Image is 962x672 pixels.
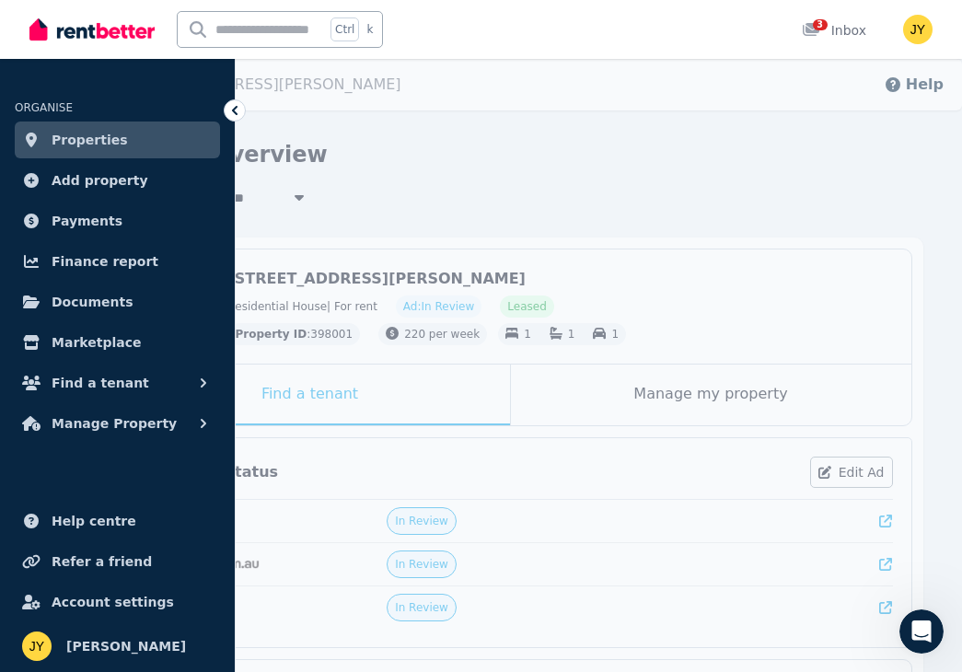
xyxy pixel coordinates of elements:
a: Payments [15,203,220,239]
div: Fantastic! Could you please confirm if room 2 looks correct now? [29,157,287,193]
span: Account settings [52,591,174,613]
a: Account settings [15,584,220,620]
span: In Review [395,600,448,615]
div: I think I make it [238,61,339,79]
button: Manage Property [15,405,220,442]
span: Help centre [52,510,136,532]
a: Documents [15,284,220,320]
div: Great! Please ask your tenant from room 1, to click “Pay Now” on their account to trigger the bon... [15,274,302,387]
textarea: Message… [16,492,353,524]
span: 1 [568,328,575,341]
button: Help [884,74,944,96]
span: Ad: In Review [403,299,474,314]
button: go back [12,7,47,42]
div: yes, it looks ok now [212,230,339,249]
span: 3 [813,19,828,30]
span: Ctrl [330,17,359,41]
button: Home [288,7,323,42]
a: Edit Ad [810,457,893,488]
button: Emoji picker [29,531,43,546]
a: Marketplace [15,324,220,361]
span: Amazing [217,456,243,481]
button: Upload attachment [87,531,102,546]
nav: Breadcrumb [59,59,423,110]
div: JIAN says… [15,91,354,146]
span: Payments [52,210,122,232]
div: The RentBetter Team says… [15,401,354,532]
img: JIAN YU [22,631,52,661]
span: In Review [395,514,448,528]
a: Help centre [15,503,220,539]
span: [STREET_ADDRESS][PERSON_NAME] [228,270,526,287]
button: Gif picker [58,531,73,546]
a: Properties [15,122,220,158]
span: Manage Property [52,412,177,434]
div: Fantastic! Could you please confirm if room 2 looks correct now? [15,146,302,204]
div: could you please confirm? [156,91,354,132]
button: Send a message… [316,524,345,553]
a: Add property [15,162,220,199]
span: Finance report [52,250,158,272]
span: Find a tenant [52,372,149,394]
span: OK [131,456,156,481]
div: JIAN says… [15,50,354,92]
span: k [366,22,373,37]
div: Manage my property [511,365,911,425]
img: JIAN YU [903,15,933,44]
a: Finance report [15,243,220,280]
h1: The RentBetter Team [89,17,243,31]
span: 220 per week [404,328,480,341]
div: JIAN says… [15,219,354,274]
span: Properties [52,129,128,151]
div: Find a tenant [110,365,510,425]
div: : 398001 [228,323,361,345]
img: RentBetter [29,16,155,43]
span: Property ID [236,327,307,342]
button: Find a tenant [15,365,220,401]
div: yes, it looks ok now [197,219,354,260]
span: 1 [611,328,619,341]
img: Profile image for The RentBetter Team [52,10,82,40]
a: [STREET_ADDRESS][PERSON_NAME] [133,75,401,93]
span: Great [174,456,200,481]
span: Marketplace [52,331,141,353]
span: Refer a friend [52,550,152,573]
div: Close [323,7,356,41]
a: Refer a friend [15,543,220,580]
span: Terrible [44,456,70,481]
span: Bad [87,456,113,481]
span: Documents [52,291,133,313]
span: Add property [52,169,148,191]
div: Rate your conversation [34,421,253,443]
div: could you please confirm? [170,102,339,121]
span: In Review [395,557,448,572]
iframe: Intercom live chat [899,609,944,654]
div: Great! Please ask your tenant from room 1, to click “Pay Now” on their account to trigger the bon... [29,285,287,376]
div: Dan says… [15,274,354,401]
div: I think I make it [224,50,354,90]
span: ORGANISE [15,101,73,114]
div: Dan says… [15,146,354,219]
span: Leased [507,299,546,314]
div: Inbox [802,21,866,40]
span: [PERSON_NAME] [66,635,186,657]
span: 1 [524,328,531,341]
span: Residential House | For rent [228,299,377,314]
